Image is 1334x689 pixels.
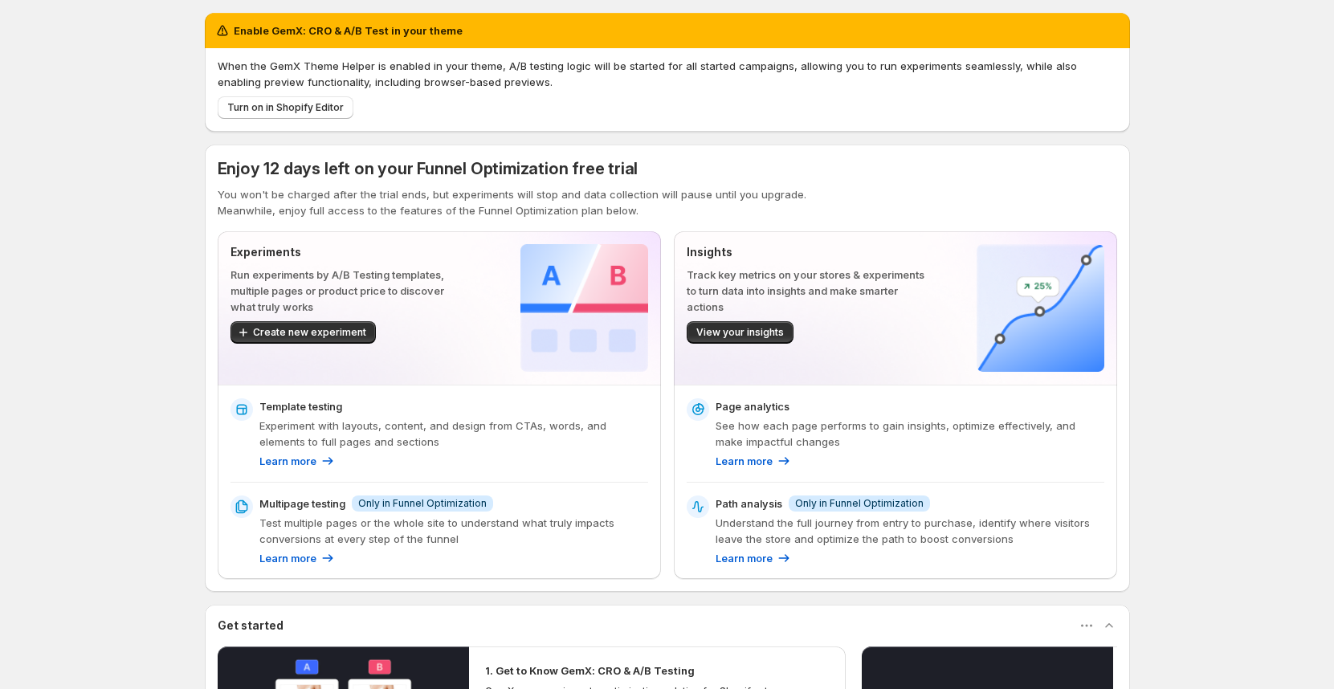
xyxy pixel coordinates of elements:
p: Template testing [259,398,342,414]
p: Experiment with layouts, content, and design from CTAs, words, and elements to full pages and sec... [259,418,648,450]
p: See how each page performs to gain insights, optimize effectively, and make impactful changes [716,418,1104,450]
button: View your insights [687,321,793,344]
span: View your insights [696,326,784,339]
p: Run experiments by A/B Testing templates, multiple pages or product price to discover what truly ... [230,267,469,315]
p: Learn more [259,550,316,566]
button: Create new experiment [230,321,376,344]
h2: Enable GemX: CRO & A/B Test in your theme [234,22,463,39]
img: Experiments [520,244,648,372]
span: Only in Funnel Optimization [358,497,487,510]
p: When the GemX Theme Helper is enabled in your theme, A/B testing logic will be started for all st... [218,58,1117,90]
a: Learn more [716,453,792,469]
img: Insights [977,244,1104,372]
button: Turn on in Shopify Editor [218,96,353,119]
p: Experiments [230,244,469,260]
a: Learn more [259,550,336,566]
span: Create new experiment [253,326,366,339]
p: Learn more [716,550,773,566]
p: Meanwhile, enjoy full access to the features of the Funnel Optimization plan below. [218,202,1117,218]
p: Learn more [716,453,773,469]
p: Test multiple pages or the whole site to understand what truly impacts conversions at every step ... [259,515,648,547]
p: Page analytics [716,398,789,414]
span: Turn on in Shopify Editor [227,101,344,114]
span: Enjoy 12 days left on your Funnel Optimization free trial [218,159,638,178]
p: You won't be charged after the trial ends, but experiments will stop and data collection will pau... [218,186,1117,202]
p: Path analysis [716,495,782,512]
h2: 1. Get to Know GemX: CRO & A/B Testing [485,662,695,679]
a: Learn more [716,550,792,566]
h3: Get started [218,618,284,634]
p: Learn more [259,453,316,469]
p: Understand the full journey from entry to purchase, identify where visitors leave the store and o... [716,515,1104,547]
a: Learn more [259,453,336,469]
span: Only in Funnel Optimization [795,497,924,510]
p: Insights [687,244,925,260]
p: Track key metrics on your stores & experiments to turn data into insights and make smarter actions [687,267,925,315]
p: Multipage testing [259,495,345,512]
